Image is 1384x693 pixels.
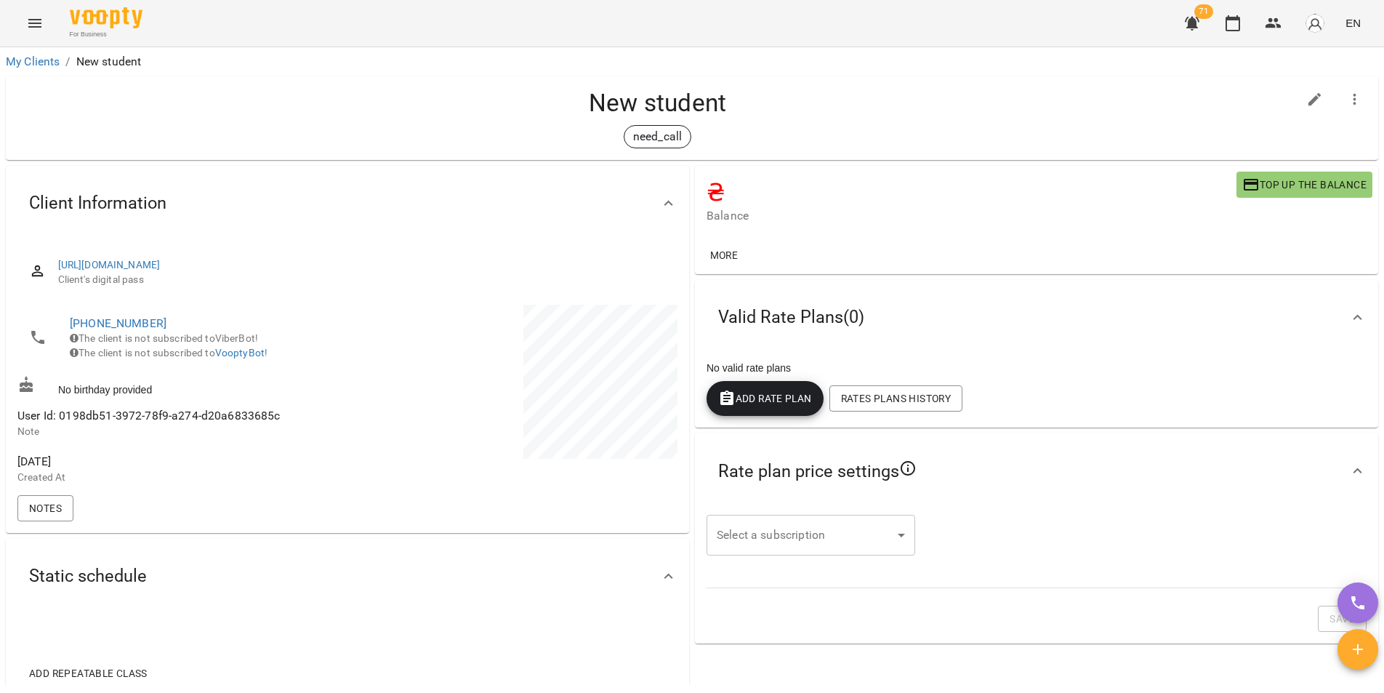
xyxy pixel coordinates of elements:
[17,425,345,439] p: Note
[707,207,1236,225] span: Balance
[17,453,345,470] span: [DATE]
[15,373,347,400] div: No birthday provided
[695,280,1378,355] div: Valid Rate Plans(0)
[17,470,345,485] p: Created At
[707,247,741,264] span: More
[707,177,1236,207] h4: ₴
[58,273,666,287] span: Client's digital pass
[70,30,142,39] span: For Business
[70,347,267,358] span: The client is not subscribed to !
[17,6,52,41] button: Menu
[1340,9,1367,36] button: EN
[17,88,1297,118] h4: New student
[65,53,70,71] li: /
[1305,13,1325,33] img: avatar_s.png
[23,660,153,686] button: Add repeatable class
[718,390,812,407] span: Add Rate plan
[841,390,951,407] span: Rates Plans History
[1236,172,1372,198] button: Top up the balance
[6,166,689,241] div: Client Information
[215,347,265,358] a: VooptyBot
[704,358,1369,378] div: No valid rate plans
[701,242,747,268] button: More
[1345,15,1361,31] span: EN
[718,306,864,329] span: Valid Rate Plans ( 0 )
[6,53,1378,71] nav: breadcrumb
[58,259,161,271] a: [URL][DOMAIN_NAME]
[829,385,962,412] button: Rates Plans History
[718,460,917,483] span: Rate plan price settings
[29,500,62,517] span: Notes
[707,381,824,416] button: Add Rate plan
[707,515,915,556] div: ​
[17,409,281,422] span: User Id: 0198db51-3972-78f9-a274-d20a6833685c
[17,495,73,521] button: Notes
[695,433,1378,509] div: Rate plan price settings
[1242,176,1367,193] span: Top up the balance
[1194,4,1213,19] span: 71
[29,565,147,588] span: Static schedule
[29,192,166,215] span: Client Information
[899,460,917,477] svg: In case no one rate plan chooses, client will see all public rate plans
[633,128,682,145] p: need_call
[70,316,166,330] a: [PHONE_NUMBER]
[70,7,142,28] img: Voopty Logo
[70,332,258,344] span: The client is not subscribed to ViberBot!
[76,53,142,71] p: New student
[6,55,60,68] a: My Clients
[29,665,148,682] span: Add repeatable class
[6,539,689,614] div: Static schedule
[624,125,691,148] div: need_call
